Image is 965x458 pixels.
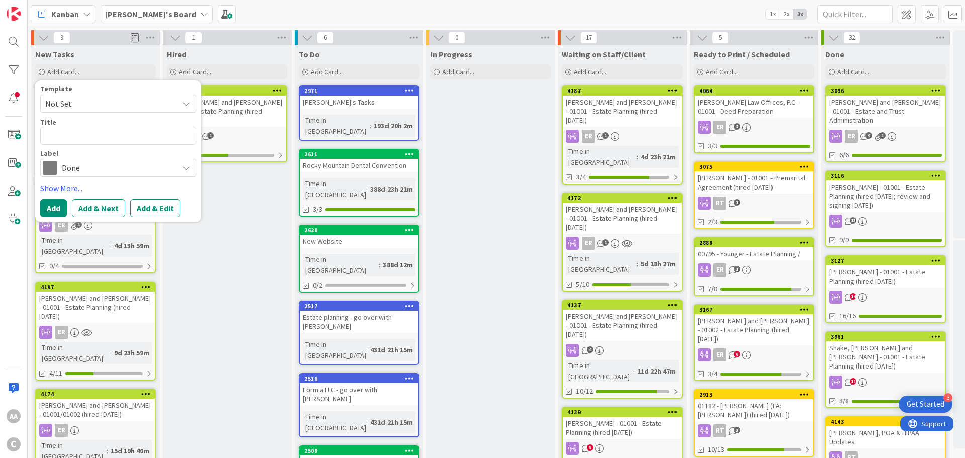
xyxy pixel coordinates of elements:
div: RT [695,424,813,437]
div: ER [826,130,945,143]
div: Shake, [PERSON_NAME] and [PERSON_NAME] - 01001 - Estate Planning (hired [DATE]) [826,341,945,373]
button: Add & Next [72,199,125,217]
div: 4187[PERSON_NAME] and [PERSON_NAME] - 01001 - Estate Planning (hired [DATE]) [563,86,682,127]
div: 3075 [699,163,813,170]
div: 4139 [567,409,682,416]
span: Done [62,161,173,175]
div: 4137 [563,301,682,310]
div: ER [55,424,68,437]
div: ER [713,348,726,361]
div: 4187 [567,87,682,95]
div: Time in [GEOGRAPHIC_DATA] [566,146,637,168]
span: 0 [448,32,465,44]
span: 6 [734,351,740,357]
div: 3116 [826,171,945,180]
button: Add & Edit [130,199,180,217]
div: 2611 [300,150,418,159]
div: 4197[PERSON_NAME] and [PERSON_NAME] - 01001 - Estate Planning (hired [DATE]) [36,283,155,323]
div: 3075[PERSON_NAME] - 01001 - Premarital Agreement (hired [DATE]) [695,162,813,194]
div: 2971[PERSON_NAME]'s Tasks [300,86,418,109]
span: 3x [793,9,807,19]
span: Template [40,85,72,93]
span: 1 [734,266,740,272]
div: 4d 23h 21m [638,151,679,162]
span: : [110,347,112,358]
div: Open Get Started checklist, remaining modules: 3 [899,396,952,413]
div: ER [55,219,68,232]
div: 3096 [831,87,945,95]
div: 4d 13h 59m [112,240,152,251]
label: Title [40,118,56,127]
div: 4187 [563,86,682,96]
span: 6/6 [839,150,849,160]
div: [PERSON_NAME] and [PERSON_NAME] - 01001 - Estate Planning (hired [DATE]) [563,310,682,341]
a: Show More... [40,182,196,194]
div: 3096 [826,86,945,96]
button: Add [40,199,67,217]
div: 2620New Website [300,226,418,248]
div: 2611 [304,151,418,158]
div: 3167[PERSON_NAME] and [PERSON_NAME] - 01002 - Estate Planning (hired [DATE]) [695,305,813,345]
div: 2913 [699,391,813,398]
div: C [7,437,21,451]
div: [PERSON_NAME], POA & HIPAA Updates [826,426,945,448]
div: 2620 [300,226,418,235]
div: 4064 [695,86,813,96]
div: 3167 [699,306,813,313]
div: ER [582,130,595,143]
span: : [366,344,368,355]
div: 5d 18h 27m [638,258,679,269]
div: [PERSON_NAME] and [PERSON_NAME] - 01001 - Estate and Trust Administration [826,96,945,127]
img: Visit kanbanzone.com [7,7,21,21]
div: ER [36,326,155,339]
span: : [637,151,638,162]
div: 4064 [699,87,813,95]
div: Time in [GEOGRAPHIC_DATA] [566,360,633,382]
span: 1 [207,132,214,139]
div: Estate planning - go over with [PERSON_NAME] [300,311,418,333]
div: 4172[PERSON_NAME] and [PERSON_NAME] - 01001 - Estate Planning (hired [DATE]) [563,194,682,234]
span: 1 [185,32,202,44]
div: Time in [GEOGRAPHIC_DATA] [303,339,366,361]
div: 388d 23h 21m [368,184,415,195]
div: 3044[PERSON_NAME] and [PERSON_NAME] - 01001 - Estate Planning (hired [DATE]) [168,86,286,127]
div: [PERSON_NAME] and [PERSON_NAME] - 01001 - Estate Planning (hired [DATE]) [563,96,682,127]
span: 10/13 [708,444,724,455]
span: 3/4 [576,172,586,182]
span: 3/3 [313,204,322,215]
div: Time in [GEOGRAPHIC_DATA] [303,254,379,276]
input: Quick Filter... [817,5,893,23]
div: Time in [GEOGRAPHIC_DATA] [39,342,110,364]
span: 6 [317,32,334,44]
div: ER [36,424,155,437]
div: 00795 - Younger - Estate Planning / [695,247,813,260]
div: 4174 [41,391,155,398]
div: 3116 [831,172,945,179]
span: 4 [587,346,593,353]
span: 9 [53,32,70,44]
div: ER [168,130,286,143]
span: 11 [850,378,856,385]
div: 2508 [304,447,418,454]
span: 1 [602,239,609,246]
div: 3 [943,393,952,402]
div: 01182 - [PERSON_NAME] (FA: [PERSON_NAME]) (hired [DATE]) [695,399,813,421]
div: 431d 21h 15m [368,344,415,355]
div: 2888 [699,239,813,246]
span: 4/11 [49,368,62,379]
div: ER [713,263,726,277]
div: 3044 [172,87,286,95]
div: 2517Estate planning - go over with [PERSON_NAME] [300,302,418,333]
div: 4137 [567,302,682,309]
div: 2516 [304,375,418,382]
span: 10/12 [576,386,593,397]
div: 2888 [695,238,813,247]
div: 291301182 - [PERSON_NAME] (FA: [PERSON_NAME]) (hired [DATE]) [695,390,813,421]
div: 4197 [36,283,155,292]
span: 1 [734,199,740,206]
div: 9d 23h 59m [112,347,152,358]
div: 4137[PERSON_NAME] and [PERSON_NAME] - 01001 - Estate Planning (hired [DATE]) [563,301,682,341]
span: 0/2 [313,280,322,291]
div: 2913 [695,390,813,399]
div: 4139[PERSON_NAME] - 01001 - Estate Planning (hired [DATE]) [563,408,682,439]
